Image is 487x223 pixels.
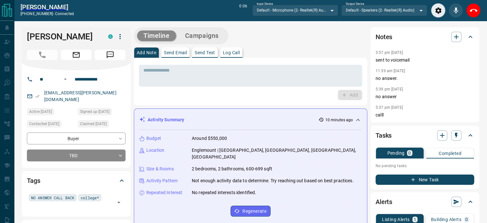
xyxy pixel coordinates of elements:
p: No pending tasks [376,161,474,171]
div: Audio Settings [431,3,445,18]
div: Default - Speakers (2- Realtek(R) Audio) [341,5,427,16]
label: Input Device [257,2,273,6]
p: Not enough activity data to determine. Try reaching out based on best practices. [192,177,354,184]
a: [PERSON_NAME] [20,3,74,11]
a: [EMAIL_ADDRESS][PERSON_NAME][DOMAIN_NAME] [44,90,117,102]
label: Output Device [346,2,364,6]
p: no answer [376,93,474,100]
span: Active [DATE] [29,108,52,115]
p: Activity Summary [148,116,184,123]
div: Mon Oct 06 2025 [27,120,75,129]
p: No repeated interests identified. [192,189,256,196]
button: Open [114,198,123,207]
p: Completed [439,151,461,156]
p: Log Call [223,50,240,55]
span: Contacted [DATE] [29,121,59,127]
div: TBD [27,150,126,161]
p: sent to voicemail [376,57,474,64]
h2: Alerts [376,197,392,207]
p: Send Email [164,50,187,55]
div: Mute [449,3,463,18]
p: Location [146,147,164,154]
p: Building Alerts [431,217,461,222]
p: 0:06 [239,3,247,18]
div: Buyer [27,133,126,144]
p: [PHONE_NUMBER] - [20,11,74,17]
p: 11:39 am [DATE] [376,69,405,73]
div: Default - Microphone (2- Realtek(R) Audio) [252,5,338,16]
span: NO ANSWER CALL BACK [31,194,74,201]
button: Timeline [137,30,176,41]
span: connected [55,12,74,16]
p: 10 minutes ago [325,117,353,123]
button: Regenerate [231,206,271,217]
button: New Task [376,175,474,185]
p: Listing Alerts [382,217,410,222]
p: Add Note [137,50,156,55]
p: no answer. [376,75,474,82]
h2: Notes [376,32,392,42]
span: college* [81,194,99,201]
svg: Email Verified [35,94,40,99]
div: Sat Oct 11 2025 [27,108,75,117]
p: 5:39 pm [DATE] [376,87,403,91]
p: Activity Pattern [146,177,178,184]
button: Open [61,75,69,83]
span: Signed up [DATE] [80,108,110,115]
p: Repeated Interest [146,189,182,196]
p: 0 [465,217,468,222]
span: Call [27,50,58,60]
p: 1 [414,217,416,222]
div: Tags [27,173,126,188]
button: Campaigns [179,30,225,41]
h2: Tags [27,176,40,186]
p: Pending [387,151,404,155]
p: 2 bedrooms, 2 bathrooms, 600-699 sqft [192,166,272,172]
p: 0 [408,151,411,155]
p: calll [376,112,474,118]
div: Fri Oct 03 2025 [78,120,126,129]
div: Activity Summary10 minutes ago [139,114,362,126]
h1: [PERSON_NAME] [27,31,99,42]
p: Send Text [195,50,215,55]
div: End Call [466,3,481,18]
p: Around $550,000 [192,135,227,142]
p: 5:37 pm [DATE] [376,105,403,110]
h2: Tasks [376,130,392,141]
div: Alerts [376,194,474,210]
p: Size & Rooms [146,166,174,172]
span: Claimed [DATE] [80,121,107,127]
p: Budget [146,135,161,142]
p: 5:57 pm [DATE] [376,50,403,55]
span: Message [95,50,126,60]
div: Fri Oct 03 2025 [78,108,126,117]
div: Notes [376,29,474,45]
div: condos.ca [108,34,113,39]
span: Email [61,50,92,60]
div: Tasks [376,128,474,143]
p: Englemount | [GEOGRAPHIC_DATA], [GEOGRAPHIC_DATA], [GEOGRAPHIC_DATA], [GEOGRAPHIC_DATA] [192,147,362,160]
